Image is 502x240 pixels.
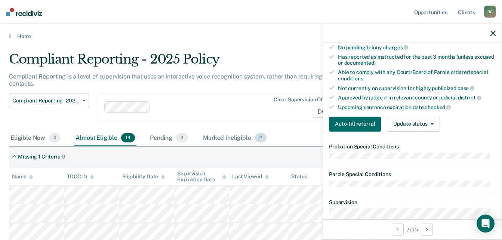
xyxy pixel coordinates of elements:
[338,94,496,101] div: Approved by judge if in relevant county or judicial
[177,170,226,183] div: Supervision Expiration Date
[121,133,135,143] span: 14
[274,96,337,103] div: Clear supervision officers
[18,154,60,160] div: Missing 1 Criteria
[313,106,339,118] span: D61
[323,219,502,239] div: 7 / 15
[421,224,433,236] button: Next Opportunity
[9,52,385,73] div: Compliant Reporting - 2025 Policy
[9,73,379,87] p: Compliant Reporting is a level of supervision that uses an interactive voice recognition system, ...
[201,130,268,147] div: Marked Ineligible
[329,171,496,178] dt: Parole Special Conditions
[148,130,190,147] div: Pending
[12,173,33,180] div: Name
[338,76,363,81] span: conditions
[329,144,496,150] dt: Probation Special Conditions
[458,85,474,91] span: case
[62,154,65,160] div: 9
[9,33,493,40] a: Home
[122,173,165,180] div: Eligibility Date
[383,44,409,50] span: charges
[291,173,307,180] div: Status
[338,85,496,92] div: Not currently on supervision for highly publicized
[484,6,496,18] div: B C
[477,215,495,233] div: Open Intercom Messenger
[255,133,267,143] span: 2
[425,104,451,110] span: checked
[329,117,384,132] a: Navigate to form link
[387,117,440,132] button: Update status
[338,44,496,51] div: No pending felony
[6,8,42,16] img: Recidiviz
[458,95,481,101] span: district
[67,173,94,180] div: TDOC ID
[344,60,376,66] span: documented)
[9,130,62,147] div: Eligible Now
[392,224,404,236] button: Previous Opportunity
[176,133,188,143] span: 3
[12,98,80,104] span: Compliant Reporting - 2025 Policy
[338,104,496,111] div: Upcoming sentence expiration date
[49,133,61,143] span: 0
[329,117,381,132] button: Auto-fill referral
[338,69,496,82] div: Able to comply with any Court/Board of Parole ordered special
[74,130,136,147] div: Almost Eligible
[338,54,496,67] div: Has reported as instructed for the past 3 months (unless excused or
[232,173,268,180] div: Last Viewed
[329,199,496,206] dt: Supervision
